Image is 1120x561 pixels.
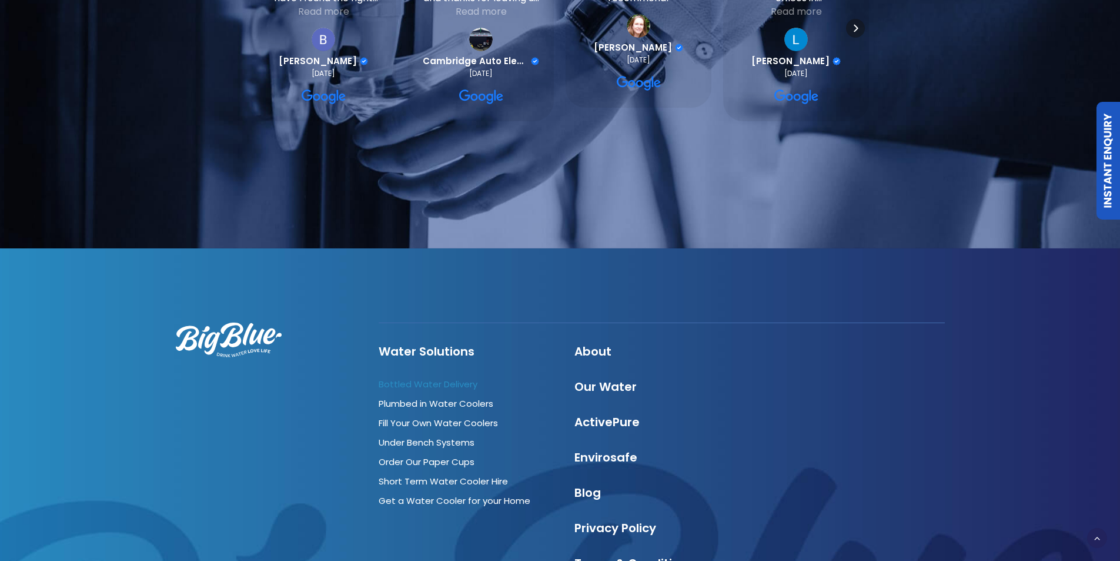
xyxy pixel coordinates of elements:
iframe: Chatbot [1042,483,1104,545]
a: View on Google [302,88,346,107]
div: [DATE] [627,55,650,65]
a: View on Google [312,28,335,51]
a: Review by Tanya Sloane [594,42,683,53]
a: Get a Water Cooler for your Home [379,494,530,507]
img: Barbara Stevenson [312,28,335,51]
a: View on Google [459,88,504,107]
div: Verified Customer [531,57,539,65]
span: [PERSON_NAME] [751,56,830,67]
a: Review by Luke Mitchell [751,56,841,67]
a: Fill Your Own Water Coolers [379,417,498,429]
a: Review by Barbara Stevenson [279,56,368,67]
a: Blog [574,484,601,501]
div: Previous [255,19,274,38]
span: Cambridge Auto Electric [423,56,528,67]
a: View on Google [774,88,819,107]
span: [PERSON_NAME] [279,56,357,67]
a: Plumbed in Water Coolers [379,397,493,410]
a: View on Google [617,74,661,93]
h4: Water Solutions [379,344,553,358]
div: Next [846,19,865,38]
div: Verified Customer [675,44,683,52]
a: View on Google [784,28,808,51]
span: [PERSON_NAME] [594,42,672,53]
div: [DATE] [312,69,335,78]
div: Read more [298,5,349,18]
a: Envirosafe [574,449,637,466]
a: Our Water [574,379,637,395]
a: Instant Enquiry [1096,102,1120,220]
a: Short Term Water Cooler Hire [379,475,508,487]
div: Verified Customer [833,57,841,65]
a: Bottled Water Delivery [379,378,477,390]
div: [DATE] [784,69,808,78]
img: Tanya Sloane [627,14,650,38]
a: ActivePure [574,414,640,430]
a: Order Our Paper Cups [379,456,474,468]
a: Review by Cambridge Auto Electric [423,56,539,67]
a: About [574,343,611,360]
img: Luke Mitchell [784,28,808,51]
a: View on Google [469,28,493,51]
div: Read more [456,5,507,18]
a: View on Google [627,14,650,38]
div: [DATE] [469,69,493,78]
img: Cambridge Auto Electric [469,28,493,51]
a: Under Bench Systems [379,436,474,449]
div: Verified Customer [360,57,368,65]
div: Read more [771,5,822,18]
a: Privacy Policy [574,520,656,536]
